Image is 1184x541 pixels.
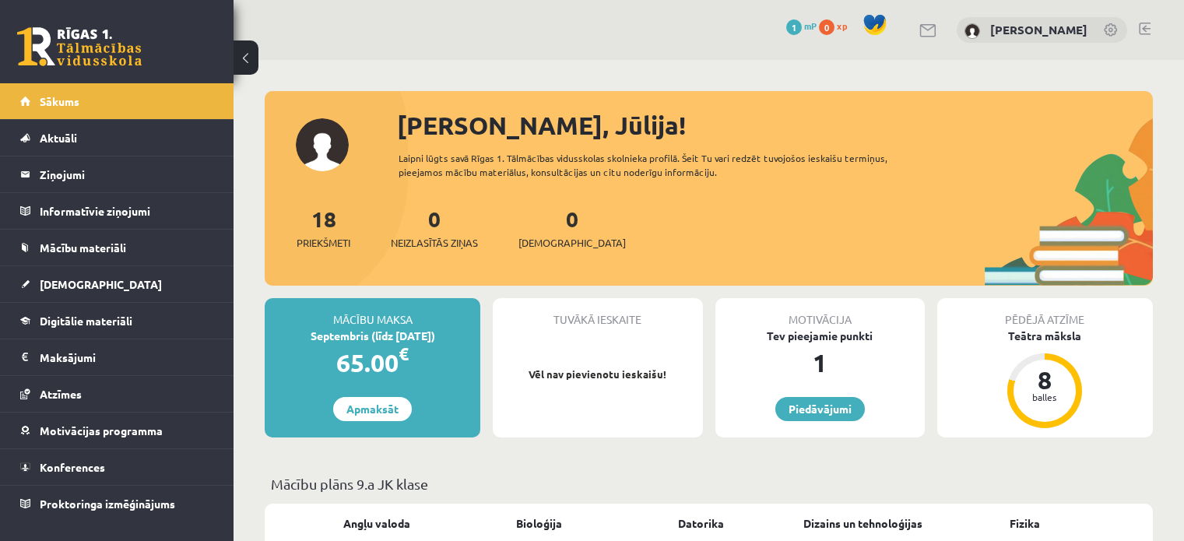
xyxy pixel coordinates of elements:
div: Tuvākā ieskaite [493,298,702,328]
div: Teātra māksla [937,328,1153,344]
span: Atzīmes [40,387,82,401]
span: Sākums [40,94,79,108]
a: Fizika [1010,515,1040,532]
a: 1 mP [786,19,817,32]
div: Septembris (līdz [DATE]) [265,328,480,344]
span: Priekšmeti [297,235,350,251]
span: xp [837,19,847,32]
span: Konferences [40,460,105,474]
span: [DEMOGRAPHIC_DATA] [40,277,162,291]
a: [DEMOGRAPHIC_DATA] [20,266,214,302]
a: Motivācijas programma [20,413,214,448]
legend: Maksājumi [40,339,214,375]
div: Motivācija [715,298,925,328]
div: Mācību maksa [265,298,480,328]
img: Jūlija Guževa [964,23,980,39]
span: Proktoringa izmēģinājums [40,497,175,511]
div: Laipni lūgts savā Rīgas 1. Tālmācības vidusskolas skolnieka profilā. Šeit Tu vari redzēt tuvojošo... [399,151,932,179]
span: [DEMOGRAPHIC_DATA] [518,235,626,251]
a: Digitālie materiāli [20,303,214,339]
span: Digitālie materiāli [40,314,132,328]
p: Vēl nav pievienotu ieskaišu! [501,367,694,382]
a: Angļu valoda [343,515,410,532]
legend: Informatīvie ziņojumi [40,193,214,229]
a: 18Priekšmeti [297,205,350,251]
a: Bioloģija [516,515,562,532]
div: balles [1021,392,1068,402]
span: Aktuāli [40,131,77,145]
span: € [399,343,409,365]
div: 1 [715,344,925,381]
a: [PERSON_NAME] [990,22,1087,37]
a: Apmaksāt [333,397,412,421]
span: Neizlasītās ziņas [391,235,478,251]
a: Rīgas 1. Tālmācības vidusskola [17,27,142,66]
span: mP [804,19,817,32]
div: Tev pieejamie punkti [715,328,925,344]
a: Dizains un tehnoloģijas [803,515,922,532]
a: 0[DEMOGRAPHIC_DATA] [518,205,626,251]
span: 0 [819,19,834,35]
a: Piedāvājumi [775,397,865,421]
a: Aktuāli [20,120,214,156]
a: Teātra māksla 8 balles [937,328,1153,430]
a: Maksājumi [20,339,214,375]
p: Mācību plāns 9.a JK klase [271,473,1147,494]
div: [PERSON_NAME], Jūlija! [397,107,1153,144]
a: 0 xp [819,19,855,32]
span: Mācību materiāli [40,241,126,255]
a: Ziņojumi [20,156,214,192]
a: Datorika [678,515,724,532]
div: 65.00 [265,344,480,381]
legend: Ziņojumi [40,156,214,192]
a: Proktoringa izmēģinājums [20,486,214,522]
div: Pēdējā atzīme [937,298,1153,328]
div: 8 [1021,367,1068,392]
a: 0Neizlasītās ziņas [391,205,478,251]
a: Konferences [20,449,214,485]
a: Atzīmes [20,376,214,412]
span: 1 [786,19,802,35]
a: Sākums [20,83,214,119]
span: Motivācijas programma [40,423,163,437]
a: Mācību materiāli [20,230,214,265]
a: Informatīvie ziņojumi [20,193,214,229]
